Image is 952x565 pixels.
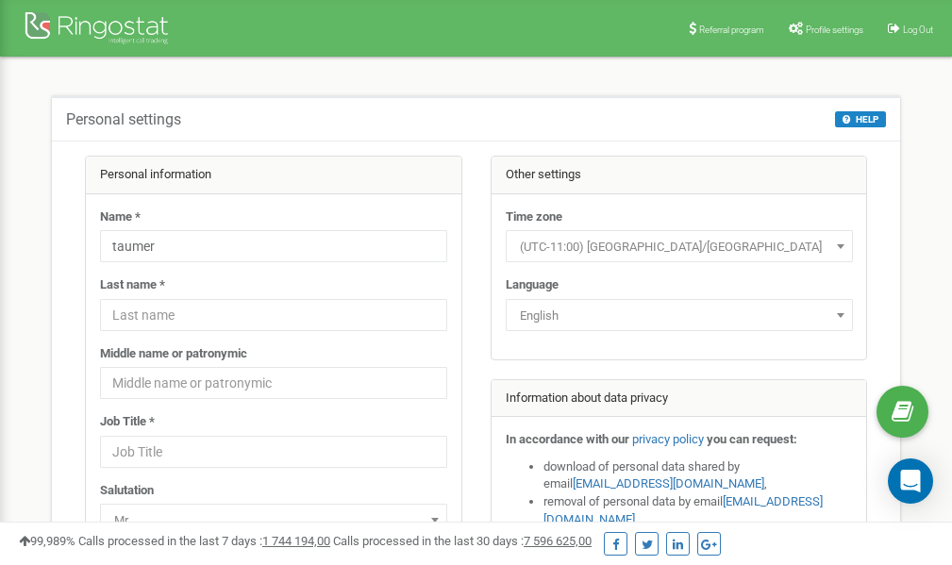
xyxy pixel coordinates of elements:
strong: In accordance with our [506,432,629,446]
span: (UTC-11:00) Pacific/Midway [506,230,853,262]
span: Log Out [903,25,933,35]
span: Mr. [100,504,447,536]
div: Personal information [86,157,461,194]
div: Open Intercom Messenger [888,458,933,504]
label: Middle name or patronymic [100,345,247,363]
li: download of personal data shared by email , [543,458,853,493]
button: HELP [835,111,886,127]
label: Name * [100,208,141,226]
input: Job Title [100,436,447,468]
div: Information about data privacy [492,380,867,418]
label: Last name * [100,276,165,294]
label: Language [506,276,559,294]
h5: Personal settings [66,111,181,128]
label: Job Title * [100,413,155,431]
span: Referral program [699,25,764,35]
li: removal of personal data by email , [543,493,853,528]
u: 7 596 625,00 [524,534,592,548]
a: [EMAIL_ADDRESS][DOMAIN_NAME] [573,476,764,490]
input: Last name [100,299,447,331]
strong: you can request: [707,432,797,446]
span: 99,989% [19,534,75,548]
span: Calls processed in the last 30 days : [333,534,592,548]
input: Name [100,230,447,262]
input: Middle name or patronymic [100,367,447,399]
span: English [506,299,853,331]
label: Time zone [506,208,562,226]
span: Calls processed in the last 7 days : [78,534,330,548]
span: (UTC-11:00) Pacific/Midway [512,234,846,260]
div: Other settings [492,157,867,194]
span: Mr. [107,507,441,534]
a: privacy policy [632,432,704,446]
span: Profile settings [806,25,863,35]
u: 1 744 194,00 [262,534,330,548]
span: English [512,303,846,329]
label: Salutation [100,482,154,500]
